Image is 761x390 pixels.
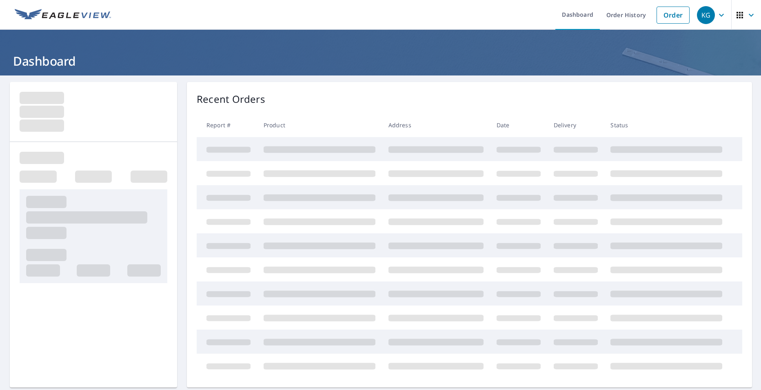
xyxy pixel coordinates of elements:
th: Date [490,113,547,137]
th: Product [257,113,382,137]
div: KG [697,6,715,24]
th: Status [604,113,729,137]
th: Report # [197,113,257,137]
th: Address [382,113,490,137]
a: Order [657,7,690,24]
p: Recent Orders [197,92,265,106]
h1: Dashboard [10,53,751,69]
th: Delivery [547,113,604,137]
img: EV Logo [15,9,111,21]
